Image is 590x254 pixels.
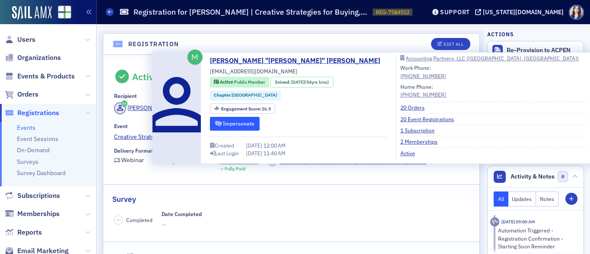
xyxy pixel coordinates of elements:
a: 2 Memberships [400,138,444,145]
a: Surveys [17,158,38,166]
span: – [117,217,120,223]
div: Re-Provision to ACPEN [507,47,579,54]
button: Notes [536,191,558,207]
div: Active: Active: Public Member [210,77,269,88]
a: [PHONE_NUMBER] [400,72,446,80]
span: — [162,220,202,229]
span: Chapter : [214,92,232,98]
div: Support [440,8,470,16]
span: Public Member [234,79,265,85]
span: 12:00 AM [263,142,285,149]
div: Automation Triggered - Registration Confirmation - Starting Soon Reminder [498,226,572,250]
a: Reports [5,228,42,237]
button: Updates [508,191,536,207]
a: 20 Event Registrations [400,115,460,123]
a: [PHONE_NUMBER] [400,91,446,98]
a: Events & Products [5,72,75,81]
div: Chapter: [210,91,281,100]
span: [DATE] [291,79,305,85]
span: [EMAIL_ADDRESS][DOMAIN_NAME] [210,67,297,75]
div: Last Login [215,151,239,156]
div: Engagement Score: 26.5 [210,103,275,114]
a: 1 Subscription [400,126,441,134]
div: Work Phone: [400,64,446,80]
h4: Actions [487,30,514,38]
a: [PERSON_NAME] [114,102,174,114]
a: Memberships [5,209,60,219]
a: Organizations [5,53,61,63]
a: Users [5,35,35,44]
div: (54yrs 1mo) [291,79,329,86]
img: SailAMX [58,6,71,19]
div: Webinar [121,158,144,163]
a: Active Public Member [214,79,265,86]
div: Home Phone: [400,83,446,99]
button: [US_STATE][DOMAIN_NAME] [475,9,567,15]
span: Reports [17,228,42,237]
div: Active [132,71,159,82]
a: Accounting Partners, LLC ([GEOGRAPHIC_DATA], [GEOGRAPHIC_DATA]) [400,56,587,61]
div: Date Completed [162,211,202,217]
h2: Survey [112,194,136,205]
span: Organizations [17,53,61,63]
span: Active [220,79,234,85]
div: Recipient [114,93,137,99]
span: Registrations [17,108,59,118]
img: SailAMX [12,6,52,20]
span: Memberships [17,209,60,219]
span: Users [17,35,35,44]
div: Edit All [444,42,463,47]
span: Activity & Notes [511,172,555,181]
span: Profile [569,5,584,20]
button: Impersonate [210,117,260,130]
div: Delivery Format [114,147,153,154]
div: [PERSON_NAME] [127,103,174,113]
a: Subscriptions [5,191,60,201]
div: 26.5 [221,107,271,111]
div: Activity [490,217,499,226]
span: [DATE] [246,150,263,157]
a: Events [17,124,35,132]
span: Engagement Score : [221,106,262,112]
a: Survey Dashboard [17,169,66,177]
span: [DATE] [246,142,263,149]
button: Re-Provision to ACPEN [488,41,584,60]
a: Event Sessions [17,135,58,143]
a: On-Demand [17,146,50,154]
a: Orders [5,90,38,99]
a: Active [400,149,422,157]
span: Joined : [275,79,291,86]
h4: Registration [128,40,179,49]
span: 11:40 AM [263,150,285,157]
div: Accounting Partners, LLC ([GEOGRAPHIC_DATA], [GEOGRAPHIC_DATA]) [406,56,579,61]
span: REG-7584552 [376,9,409,16]
a: View Homepage [52,6,71,20]
span: Orders [17,90,38,99]
span: Completed [126,216,152,224]
a: 20 Orders [400,103,431,111]
div: Created [215,143,234,148]
span: Events & Products [17,72,75,81]
span: Subscriptions [17,191,60,201]
button: All [494,191,508,207]
div: Event [114,123,128,129]
h1: Registration for [PERSON_NAME] | Creative Strategies for Buying, Selling, or Gifting a Business [133,7,368,17]
a: Registrations [5,108,59,118]
div: Joined: 1971-07-01 00:00:00 [270,77,333,88]
button: Edit All [431,38,470,50]
a: Creative Strategies for Buying, Selling, or Gifting a Business [114,132,469,141]
a: Chapter:[GEOGRAPHIC_DATA] [214,92,277,99]
span: 0 [558,171,568,182]
a: [PERSON_NAME] "[PERSON_NAME]" [PERSON_NAME] [210,56,387,66]
div: [US_STATE][DOMAIN_NAME] [483,8,564,16]
div: Fully Paid [225,166,245,172]
time: 8/22/2025 09:00 AM [501,219,535,225]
